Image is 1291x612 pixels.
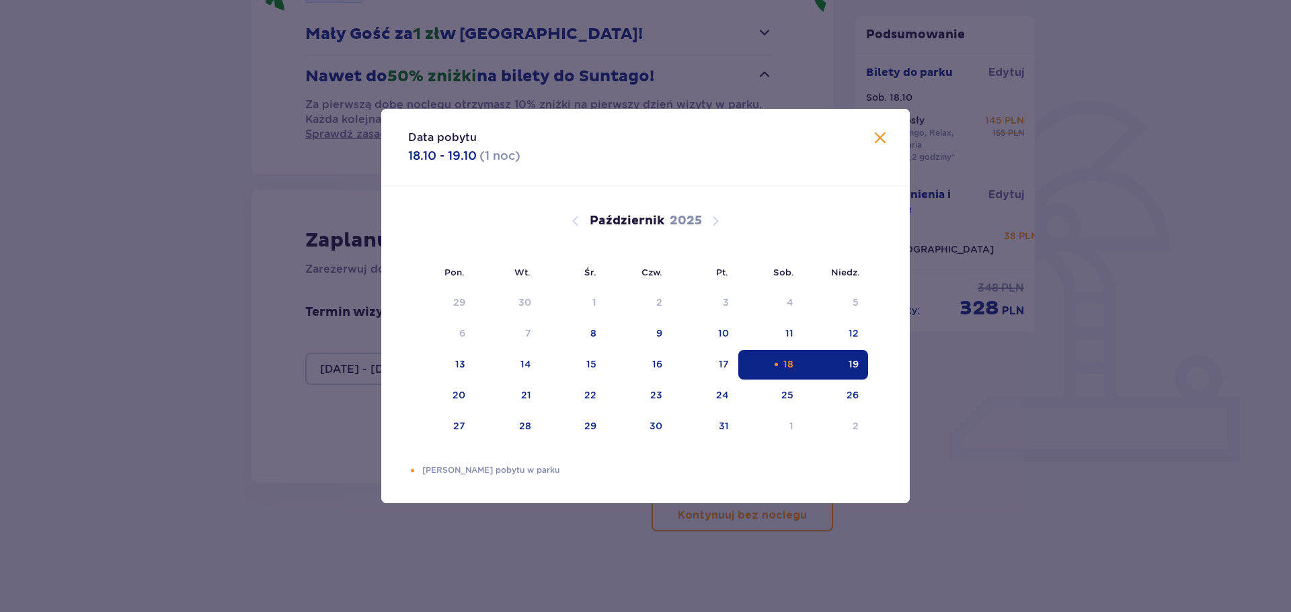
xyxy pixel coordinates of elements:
div: 1 [789,419,793,433]
div: 29 [584,419,596,433]
div: 2 [853,419,859,433]
td: 2 [803,412,868,441]
div: 26 [847,388,859,402]
td: 1 [738,412,804,441]
div: Pomarańczowa kropka [772,360,781,369]
div: 20 [453,388,465,402]
td: 13 [408,350,475,380]
div: 22 [584,388,596,402]
td: 29 [541,412,606,441]
div: 30 [650,419,662,433]
small: Pon. [444,267,465,277]
td: 25 [738,381,804,410]
div: 15 [586,357,596,371]
div: 28 [519,419,531,433]
small: Wt. [514,267,531,277]
div: 14 [520,357,531,371]
small: Śr. [584,267,596,277]
td: 30 [606,412,672,441]
button: Następny miesiąc [707,213,723,229]
td: Data zaznaczona. sobota, 18 października 2025 [738,350,804,380]
td: 21 [475,381,541,410]
td: 23 [606,381,672,410]
div: 31 [719,419,729,433]
div: 19 [849,357,859,371]
div: 21 [521,388,531,402]
td: 16 [606,350,672,380]
td: 22 [541,381,606,410]
div: 10 [718,326,729,340]
div: Pomarańczowa kropka [408,466,417,475]
td: 27 [408,412,475,441]
td: 28 [475,412,541,441]
td: 15 [541,350,606,380]
td: 10 [672,319,738,349]
td: Data niedostępna. niedziela, 5 października 2025 [803,288,868,318]
p: [PERSON_NAME] pobytu w parku [422,464,883,476]
div: 5 [853,296,859,309]
td: Data niedostępna. poniedziałek, 6 października 2025 [408,319,475,349]
div: 16 [652,357,662,371]
div: 30 [518,296,531,309]
td: 17 [672,350,738,380]
td: Data niedostępna. poniedziałek, 29 września 2025 [408,288,475,318]
button: Poprzedni miesiąc [568,213,584,229]
div: 6 [459,326,465,340]
td: 9 [606,319,672,349]
div: 23 [650,388,662,402]
div: 1 [592,296,596,309]
td: 11 [738,319,804,349]
p: Data pobytu [408,130,477,145]
p: 2025 [670,213,702,229]
div: 2 [656,296,662,309]
div: 25 [781,388,793,402]
small: Czw. [641,267,662,277]
div: 3 [723,296,729,309]
div: 12 [849,326,859,340]
p: Październik [590,213,664,229]
td: 14 [475,350,541,380]
td: 8 [541,319,606,349]
td: Data niedostępna. sobota, 4 października 2025 [738,288,804,318]
td: Data niedostępna. piątek, 3 października 2025 [672,288,738,318]
p: ( 1 noc ) [479,148,520,164]
div: 4 [787,296,793,309]
div: 27 [453,419,465,433]
small: Sob. [773,267,794,277]
td: 12 [803,319,868,349]
td: 31 [672,412,738,441]
div: 29 [453,296,465,309]
div: 7 [525,326,531,340]
small: Niedz. [831,267,860,277]
div: 9 [656,326,662,340]
button: Zamknij [872,130,888,147]
div: 8 [590,326,596,340]
div: 11 [785,326,793,340]
td: Data niedostępna. środa, 1 października 2025 [541,288,606,318]
div: 18 [783,357,793,371]
div: 24 [716,388,729,402]
td: 24 [672,381,738,410]
td: Data niedostępna. wtorek, 30 września 2025 [475,288,541,318]
small: Pt. [716,267,728,277]
div: 17 [719,357,729,371]
div: 13 [455,357,465,371]
td: Data niedostępna. wtorek, 7 października 2025 [475,319,541,349]
td: Data niedostępna. czwartek, 2 października 2025 [606,288,672,318]
td: Data zaznaczona. niedziela, 19 października 2025 [803,350,868,380]
td: 20 [408,381,475,410]
td: 26 [803,381,868,410]
p: 18.10 - 19.10 [408,148,477,164]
